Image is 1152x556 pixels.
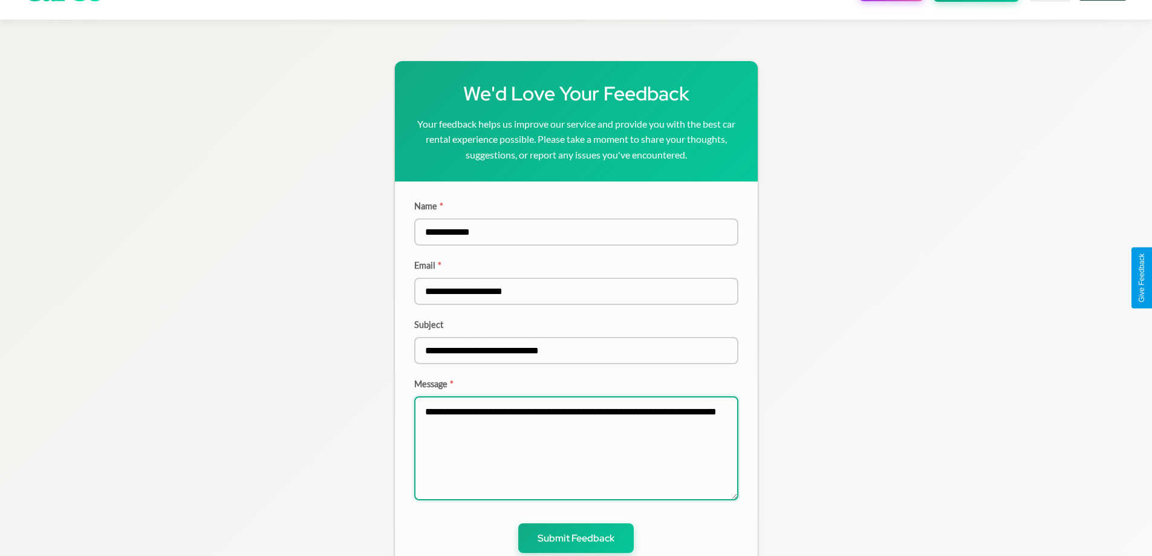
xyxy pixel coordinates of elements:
[414,116,738,163] p: Your feedback helps us improve our service and provide you with the best car rental experience po...
[414,80,738,106] h1: We'd Love Your Feedback
[414,319,738,330] label: Subject
[414,260,738,270] label: Email
[414,201,738,211] label: Name
[518,523,634,553] button: Submit Feedback
[1137,253,1146,303] div: Give Feedback
[414,379,738,389] label: Message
